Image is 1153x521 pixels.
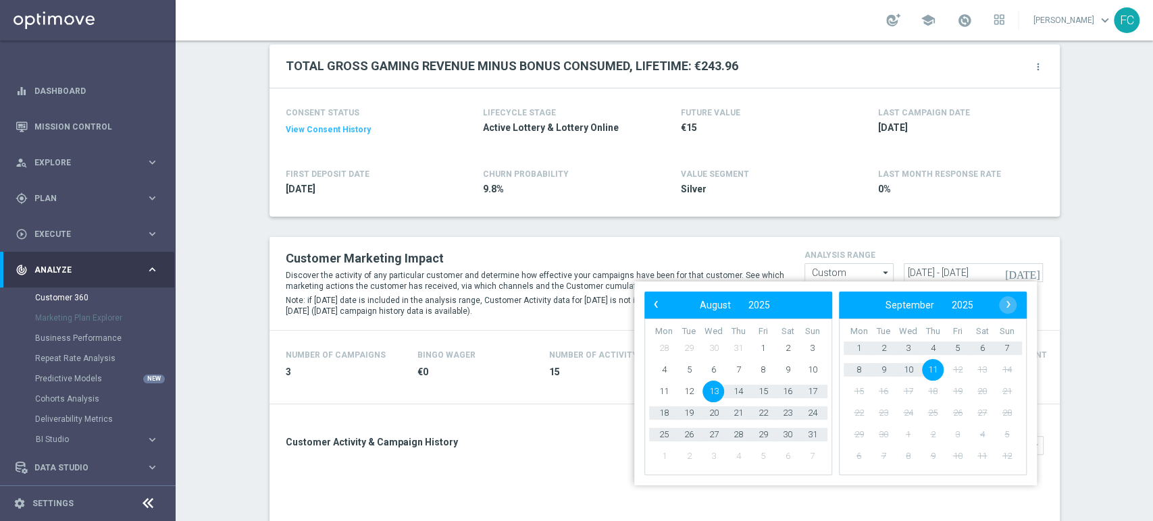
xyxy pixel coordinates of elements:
[286,250,784,267] h2: Customer Marketing Impact
[417,350,476,360] h4: Bingo Wager
[873,424,894,445] span: 30
[947,359,969,381] span: 12
[802,381,823,402] span: 17
[15,462,159,473] div: Data Studio keyboard_arrow_right
[922,337,944,359] span: 4
[873,381,894,402] span: 16
[16,109,159,144] div: Mission Control
[35,409,174,429] div: Deliverability Metrics
[146,156,159,169] i: keyboard_arrow_right
[802,445,823,467] span: 7
[652,326,677,337] th: weekday
[16,228,146,240] div: Execute
[702,424,724,445] span: 27
[678,424,700,445] span: 26
[15,157,159,168] button: person_search Explore keyboard_arrow_right
[16,264,146,276] div: Analyze
[648,296,665,314] button: ‹
[35,393,140,404] a: Cohorts Analysis
[727,359,749,381] span: 7
[35,328,174,348] div: Business Performance
[740,296,779,314] button: 2025
[878,183,1036,196] span: 0%
[15,265,159,275] button: track_changes Analyze keyboard_arrow_right
[970,326,995,337] th: weekday
[16,192,28,204] i: gps_fixed
[922,424,944,445] span: 2
[549,350,661,360] h4: Number of Activity Days
[35,414,140,424] a: Deliverability Metrics
[34,159,146,167] span: Explore
[752,424,774,445] span: 29
[777,381,798,402] span: 16
[848,445,869,467] span: 6
[678,359,700,381] span: 5
[971,337,993,359] span: 6
[35,292,140,303] a: Customer 360
[848,402,869,424] span: 22
[947,445,969,467] span: 10
[727,337,749,359] span: 31
[873,337,894,359] span: 2
[1032,10,1114,30] a: [PERSON_NAME]keyboard_arrow_down
[286,270,784,292] p: Discover the activity of any particular customer and determine how effective your campaigns have ...
[777,445,798,467] span: 6
[702,445,724,467] span: 3
[877,296,943,314] button: September
[286,436,655,448] h3: Customer Activity & Campaign History
[727,424,749,445] span: 28
[1098,13,1112,28] span: keyboard_arrow_down
[34,266,146,274] span: Analyze
[15,193,159,204] button: gps_fixed Plan keyboard_arrow_right
[996,381,1018,402] span: 21
[647,296,665,313] span: ‹
[971,359,993,381] span: 13
[483,169,569,179] span: CHURN PROBABILITY
[417,366,533,379] span: €0
[681,108,740,117] h4: FUTURE VALUE
[702,381,724,402] span: 13
[897,337,919,359] span: 3
[943,296,982,314] button: 2025
[32,499,74,508] a: Settings
[35,373,140,384] a: Predictive Models
[804,263,894,282] input: analysis range
[35,287,174,308] div: Customer 360
[804,250,1044,260] h4: analysis range
[897,424,919,445] span: 1
[678,445,700,467] span: 2
[726,326,751,337] th: weekday
[947,402,969,424] span: 26
[842,296,1017,314] bs-datepicker-navigation-view: ​ ​ ​
[286,350,386,360] h4: Number of Campaigns
[483,108,556,117] h4: LIFECYCLE STAGE
[922,445,944,467] span: 9
[752,445,774,467] span: 5
[16,228,28,240] i: play_circle_outline
[996,445,1018,467] span: 12
[802,402,823,424] span: 24
[35,308,174,328] div: Marketing Plan Explorer
[34,464,146,472] span: Data Studio
[143,375,165,383] div: NEW
[996,359,1018,381] span: 14
[15,86,159,97] div: equalizer Dashboard
[897,445,919,467] span: 8
[634,281,1037,485] bs-daterangepicker-container: calendar
[921,13,936,28] span: school
[848,424,869,445] span: 29
[146,192,159,204] i: keyboard_arrow_right
[702,359,724,381] span: 6
[971,445,993,467] span: 11
[16,157,146,169] div: Explore
[286,124,371,136] button: View Consent History
[286,366,401,379] span: 3
[34,73,159,109] a: Dashboard
[146,433,159,446] i: keyboard_arrow_right
[921,326,946,337] th: weekday
[878,108,970,117] h4: LAST CAMPAIGN DATE
[677,326,702,337] th: weekday
[146,461,159,474] i: keyboard_arrow_right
